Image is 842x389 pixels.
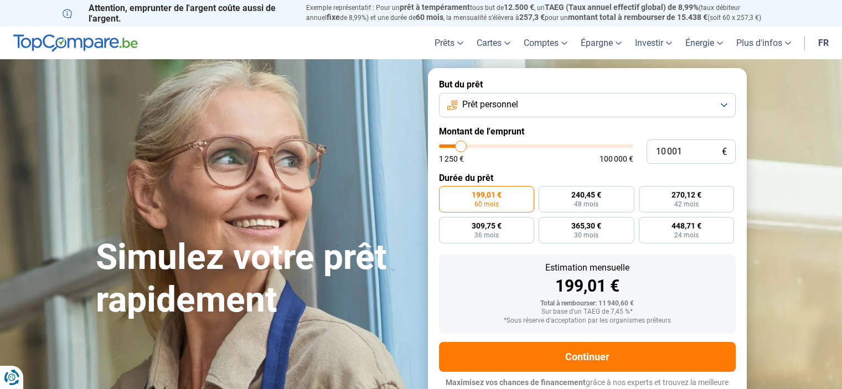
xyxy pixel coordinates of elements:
[400,3,470,12] span: prêt à tempérament
[600,155,633,163] span: 100 000 €
[517,27,574,59] a: Comptes
[574,27,628,59] a: Épargne
[504,3,534,12] span: 12.500 €
[428,27,470,59] a: Prêts
[448,278,727,294] div: 199,01 €
[416,13,443,22] span: 60 mois
[472,222,502,230] span: 309,75 €
[545,3,699,12] span: TAEG (Taux annuel effectif global) de 8,99%
[730,27,798,59] a: Plus d'infos
[439,155,464,163] span: 1 250 €
[439,93,736,117] button: Prêt personnel
[439,342,736,372] button: Continuer
[439,126,736,137] label: Montant de l'emprunt
[448,308,727,316] div: Sur base d'un TAEG de 7,45 %*
[446,378,586,387] span: Maximisez vos chances de financement
[671,222,701,230] span: 448,71 €
[439,79,736,90] label: But du prêt
[571,222,601,230] span: 365,30 €
[674,201,699,208] span: 42 mois
[679,27,730,59] a: Énergie
[327,13,340,22] span: fixe
[722,147,727,157] span: €
[448,263,727,272] div: Estimation mensuelle
[474,201,499,208] span: 60 mois
[13,34,138,52] img: TopCompare
[63,3,293,24] p: Attention, emprunter de l'argent coûte aussi de l'argent.
[306,3,780,23] p: Exemple représentatif : Pour un tous but de , un (taux débiteur annuel de 8,99%) et une durée de ...
[571,191,601,199] span: 240,45 €
[439,173,736,183] label: Durée du prêt
[470,27,517,59] a: Cartes
[674,232,699,238] span: 24 mois
[519,13,545,22] span: 257,3 €
[628,27,679,59] a: Investir
[472,191,502,199] span: 199,01 €
[574,201,598,208] span: 48 mois
[96,236,415,321] h1: Simulez votre prêt rapidement
[474,232,499,238] span: 36 mois
[568,13,707,22] span: montant total à rembourser de 15.438 €
[448,317,727,325] div: *Sous réserve d'acceptation par les organismes prêteurs
[574,232,598,238] span: 30 mois
[448,300,727,308] div: Total à rembourser: 11 940,60 €
[462,98,518,111] span: Prêt personnel
[812,27,835,59] a: fr
[671,191,701,199] span: 270,12 €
